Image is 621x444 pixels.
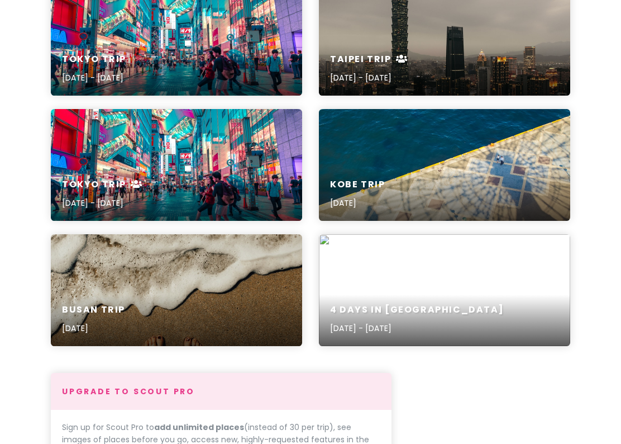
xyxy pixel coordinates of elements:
[154,422,244,433] strong: add unlimited places
[62,304,125,316] h6: Busan Trip
[62,386,380,396] h4: Upgrade to Scout Pro
[330,72,408,84] p: [DATE] - [DATE]
[62,72,126,84] p: [DATE] - [DATE]
[51,234,302,346] a: person's feet on seashoreBusan Trip[DATE]
[319,234,570,346] a: 4 Days in [GEOGRAPHIC_DATA][DATE] - [DATE]
[330,322,504,334] p: [DATE] - [DATE]
[330,197,385,209] p: [DATE]
[62,197,143,209] p: [DATE] - [DATE]
[330,179,385,191] h6: Kobe Trip
[51,109,302,221] a: people walking on road near well-lit buildingsTokyo Trip[DATE] - [DATE]
[62,322,125,334] p: [DATE]
[319,109,570,221] a: shadow next to a body of waterKobe Trip[DATE]
[62,54,126,65] h6: Tokyo Trip
[330,54,408,65] h6: Taipei Trip
[62,179,143,191] h6: Tokyo Trip
[330,304,504,316] h6: 4 Days in [GEOGRAPHIC_DATA]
